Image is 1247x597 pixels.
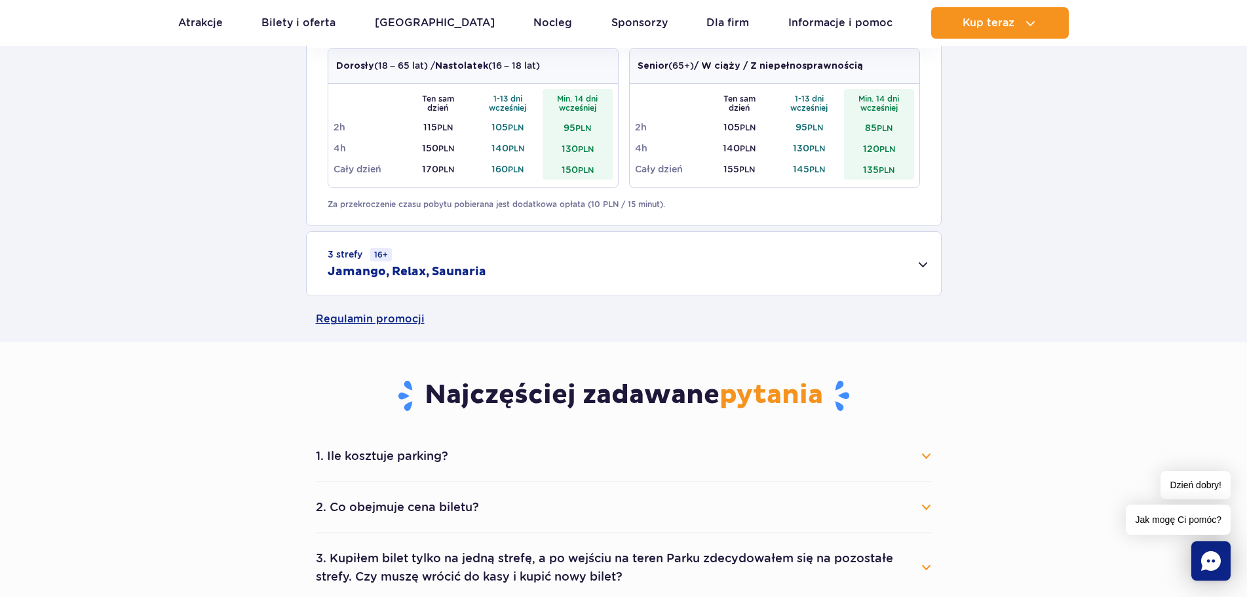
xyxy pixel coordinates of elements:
[403,159,473,180] td: 170
[438,144,454,153] small: PLN
[1126,505,1231,535] span: Jak mogę Ci pomóc?
[775,159,845,180] td: 145
[719,379,823,412] span: pytania
[316,379,932,413] h3: Najczęściej zadawane
[775,89,845,117] th: 1-13 dni wcześniej
[578,165,594,175] small: PLN
[261,7,336,39] a: Bilety i oferta
[328,264,486,280] h2: Jamango, Relax, Saunaria
[635,117,705,138] td: 2h
[704,159,775,180] td: 155
[638,62,668,71] strong: Senior
[1161,471,1231,499] span: Dzień dobry!
[775,117,845,138] td: 95
[543,117,613,138] td: 95
[877,123,892,133] small: PLN
[508,164,524,174] small: PLN
[533,7,572,39] a: Nocleg
[473,89,543,117] th: 1-13 dni wcześniej
[807,123,823,132] small: PLN
[844,138,914,159] td: 120
[788,7,892,39] a: Informacje i pomoc
[328,248,392,261] small: 3 strefy
[740,123,756,132] small: PLN
[575,123,591,133] small: PLN
[638,59,863,73] p: (65+)
[879,144,895,154] small: PLN
[473,117,543,138] td: 105
[316,544,932,591] button: 3. Kupiłem bilet tylko na jedną strefę, a po wejściu na teren Parku zdecydowałem się na pozostałe...
[334,117,404,138] td: 2h
[375,7,495,39] a: [GEOGRAPHIC_DATA]
[844,89,914,117] th: Min. 14 dni wcześniej
[739,164,755,174] small: PLN
[694,62,863,71] strong: / W ciąży / Z niepełnosprawnością
[334,138,404,159] td: 4h
[706,7,749,39] a: Dla firm
[775,138,845,159] td: 130
[438,164,454,174] small: PLN
[473,138,543,159] td: 140
[336,59,540,73] p: (18 – 65 lat) / (16 – 18 lat)
[543,159,613,180] td: 150
[437,123,453,132] small: PLN
[334,159,404,180] td: Cały dzień
[370,248,392,261] small: 16+
[963,17,1014,29] span: Kup teraz
[403,117,473,138] td: 115
[336,62,374,71] strong: Dorosły
[508,144,524,153] small: PLN
[1191,541,1231,581] div: Chat
[931,7,1069,39] button: Kup teraz
[809,164,825,174] small: PLN
[578,144,594,154] small: PLN
[316,296,932,342] a: Regulamin promocji
[178,7,223,39] a: Atrakcje
[435,62,488,71] strong: Nastolatek
[635,159,705,180] td: Cały dzień
[611,7,668,39] a: Sponsorzy
[704,117,775,138] td: 105
[844,159,914,180] td: 135
[543,138,613,159] td: 130
[328,199,920,210] p: Za przekroczenie czasu pobytu pobierana jest dodatkowa opłata (10 PLN / 15 minut).
[403,89,473,117] th: Ten sam dzień
[879,165,894,175] small: PLN
[543,89,613,117] th: Min. 14 dni wcześniej
[740,144,756,153] small: PLN
[704,138,775,159] td: 140
[473,159,543,180] td: 160
[316,442,932,471] button: 1. Ile kosztuje parking?
[316,493,932,522] button: 2. Co obejmuje cena biletu?
[844,117,914,138] td: 85
[704,89,775,117] th: Ten sam dzień
[508,123,524,132] small: PLN
[809,144,825,153] small: PLN
[403,138,473,159] td: 150
[635,138,705,159] td: 4h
